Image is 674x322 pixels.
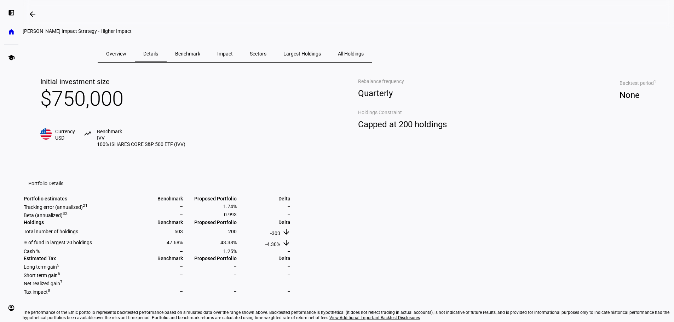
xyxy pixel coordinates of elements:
span: -4.30% [265,241,280,247]
sup: 3 [63,211,65,216]
span: Holdings Constraint [358,108,447,117]
span: Long term gain [24,264,59,270]
td: Benchmark [130,255,183,262]
span: – [180,204,183,209]
span: $750,000 [40,87,123,111]
span: Beta (annualized) [24,212,68,218]
span: Benchmark [97,128,185,147]
span: % of fund in largest 20 holdings [24,240,92,245]
mat-icon: trending_up [83,130,92,138]
span: IVV [97,135,105,141]
a: home [4,25,18,39]
eth-mat-symbol: school [8,54,15,61]
sup: 5 [57,263,59,268]
mat-icon: arrow_downward [282,228,290,236]
span: – [287,288,290,294]
span: Sectors [250,51,266,56]
span: Benchmark [175,51,200,56]
span: Impact [217,51,233,56]
span: Backtest period [620,77,656,88]
span: Tax impact [24,289,50,295]
span: Details [143,51,158,56]
span: 1.25% [223,248,237,254]
span: Quarterly [358,86,447,101]
span: -303 [270,230,280,236]
span: 0.993 [224,212,237,217]
mat-icon: arrow_backwards [28,10,37,18]
sup: 7 [60,280,63,285]
span: – [180,288,183,294]
td: Proposed Portfolio [184,195,237,202]
span: Tracking error (annualized) [24,204,88,210]
span: 503 [174,229,183,234]
mat-icon: arrow_downward [282,239,290,247]
eth-mat-symbol: account_circle [8,304,15,311]
td: Estimated Tax [23,255,129,262]
sup: 1 [85,203,88,208]
td: Delta [238,255,291,262]
span: Initial investment size [40,77,110,86]
sup: 2 [83,203,85,208]
span: – [234,263,237,269]
span: – [180,263,183,269]
span: Capped at 200 holdings [358,117,447,132]
div: Ali Ruxin Impact Strategy - Higher Impact [23,28,447,34]
sup: 1 [654,79,656,84]
span: Overview [106,51,126,56]
span: – [287,280,290,286]
span: – [287,204,290,209]
span: Cash % [24,248,40,254]
span: – [287,263,290,269]
td: Proposed Portfolio [184,255,237,262]
span: Largest Holdings [283,51,321,56]
span: USD [55,135,64,141]
span: 47.68% [167,240,183,245]
td: Benchmark [130,195,183,202]
span: – [287,272,290,277]
td: Portfolio estimates [23,195,129,202]
eth-mat-symbol: home [8,28,15,35]
span: Currency [55,128,75,141]
span: – [234,272,237,277]
span: Short term gain [24,273,60,278]
td: Delta [238,219,291,226]
td: Benchmark [130,219,183,226]
span: 200 [228,229,237,234]
span: – [180,280,183,286]
span: – [180,272,183,277]
span: Net realized gain [24,281,63,286]
td: Proposed Portfolio [184,219,237,226]
sup: 8 [48,288,50,293]
td: Holdings [23,219,129,226]
eth-data-table-title: Portfolio Details [28,181,63,186]
eth-mat-symbol: left_panel_open [8,9,15,16]
td: Delta [238,195,291,202]
span: View Additional Important Backtest Disclosures [329,315,420,320]
span: All Holdings [338,51,364,56]
span: – [287,248,290,254]
span: – [287,212,290,217]
span: Rebalance frequency [358,77,447,86]
span: – [234,280,237,286]
span: – [180,212,183,217]
span: – [234,288,237,294]
sup: 2 [65,211,68,216]
span: 100% ISHARES CORE S&P 500 ETF (IVV) [97,141,185,147]
sup: 6 [58,271,60,276]
span: 43.38% [220,240,237,245]
span: Total number of holdings [24,229,78,234]
span: 1.74% [223,204,237,209]
span: None [620,88,656,103]
span: – [180,248,183,254]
